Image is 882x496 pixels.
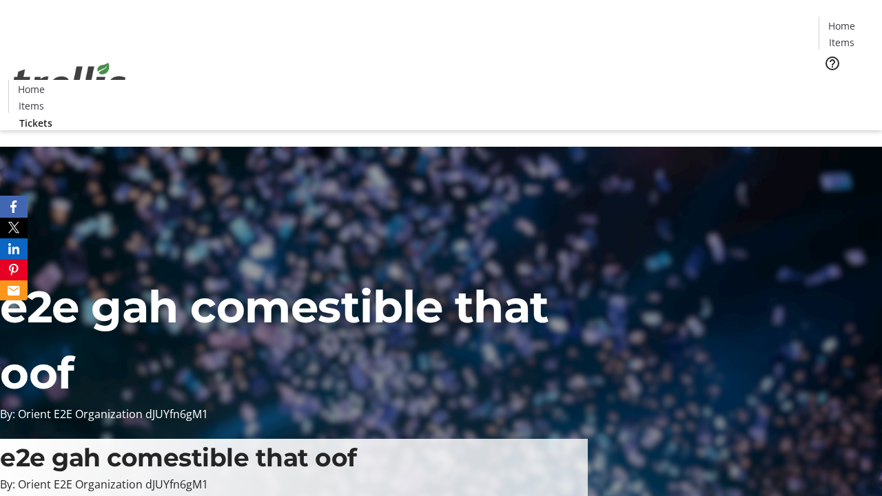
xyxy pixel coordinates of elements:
span: Home [18,82,45,96]
a: Items [9,99,53,113]
button: Help [819,50,846,77]
img: Orient E2E Organization dJUYfn6gM1's Logo [8,48,131,116]
a: Tickets [819,80,874,94]
span: Items [19,99,44,113]
a: Home [9,82,53,96]
span: Items [829,35,854,50]
span: Home [828,19,855,33]
span: Tickets [19,116,52,130]
a: Items [819,35,863,50]
a: Home [819,19,863,33]
span: Tickets [830,80,863,94]
a: Tickets [8,116,63,130]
